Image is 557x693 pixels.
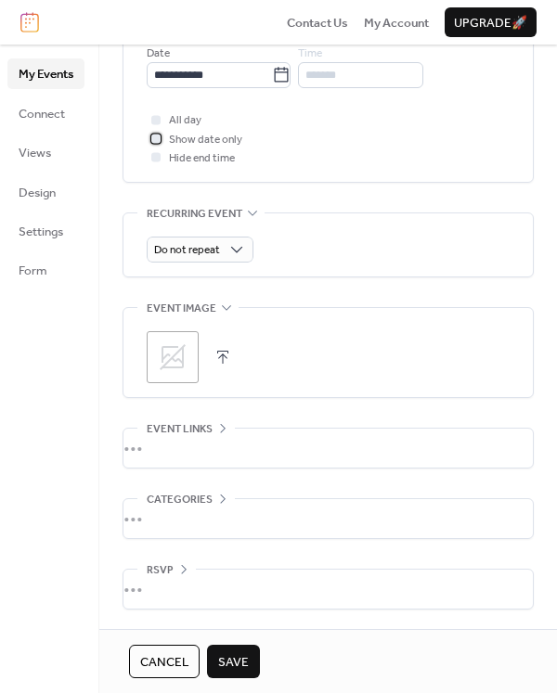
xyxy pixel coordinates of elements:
[20,12,39,32] img: logo
[154,239,220,261] span: Do not repeat
[147,420,213,439] span: Event links
[364,13,429,32] a: My Account
[19,105,65,123] span: Connect
[19,262,47,280] span: Form
[364,14,429,32] span: My Account
[169,111,201,130] span: All day
[7,177,84,207] a: Design
[7,216,84,246] a: Settings
[147,331,199,383] div: ;
[7,98,84,128] a: Connect
[147,491,213,509] span: Categories
[218,653,249,672] span: Save
[147,561,174,580] span: RSVP
[123,570,533,609] div: •••
[454,14,527,32] span: Upgrade 🚀
[207,645,260,678] button: Save
[147,300,216,318] span: Event image
[147,204,242,223] span: Recurring event
[287,14,348,32] span: Contact Us
[129,645,200,678] button: Cancel
[287,13,348,32] a: Contact Us
[123,429,533,468] div: •••
[169,149,235,168] span: Hide end time
[147,45,170,63] span: Date
[7,58,84,88] a: My Events
[19,144,51,162] span: Views
[140,653,188,672] span: Cancel
[445,7,537,37] button: Upgrade🚀
[19,223,63,241] span: Settings
[298,45,322,63] span: Time
[169,131,242,149] span: Show date only
[19,184,56,202] span: Design
[123,499,533,538] div: •••
[19,65,73,83] span: My Events
[7,137,84,167] a: Views
[7,255,84,285] a: Form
